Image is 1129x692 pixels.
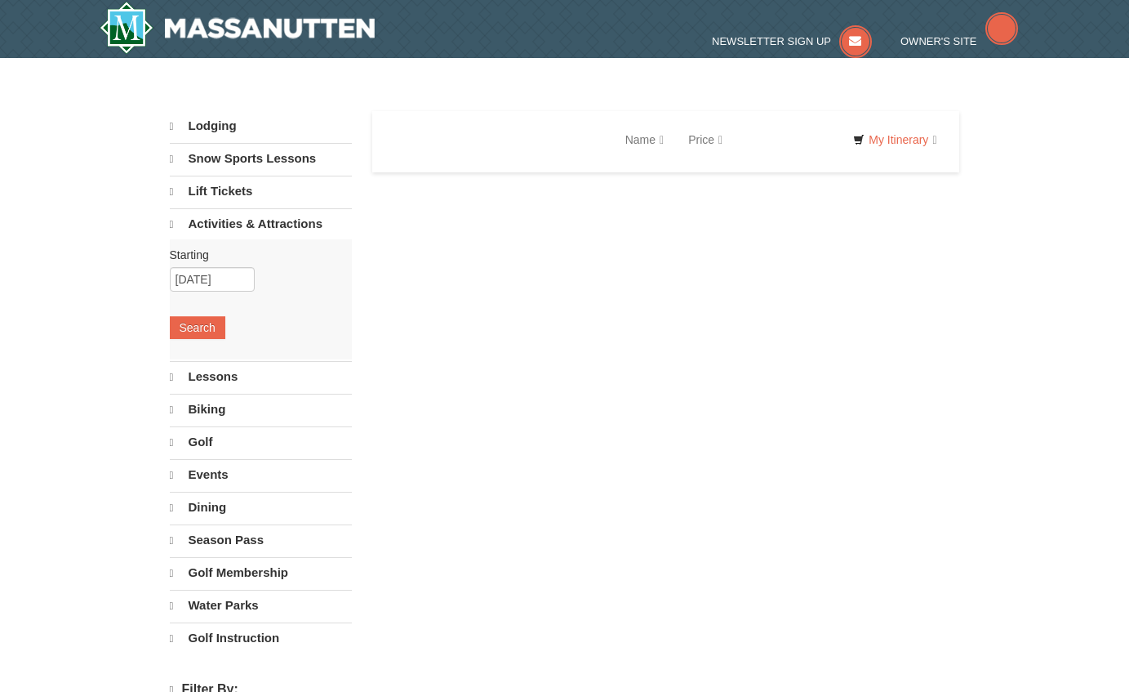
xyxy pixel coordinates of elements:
a: Snow Sports Lessons [170,143,352,174]
a: Events [170,459,352,490]
a: Owner's Site [900,35,1018,47]
a: Lift Tickets [170,176,352,207]
a: Water Parks [170,590,352,621]
a: Golf Membership [170,557,352,588]
span: Owner's Site [900,35,977,47]
a: Golf Instruction [170,623,352,654]
a: Season Pass [170,525,352,556]
a: Price [676,123,735,156]
a: Golf [170,426,352,458]
img: Massanutten Resort Logo [100,2,376,54]
button: Search [170,316,225,339]
a: Name [613,123,676,156]
label: Starting [170,247,340,263]
a: Biking [170,394,352,425]
a: Dining [170,492,352,523]
a: Newsletter Sign Up [712,35,872,47]
a: Lessons [170,361,352,392]
span: Newsletter Sign Up [712,35,831,47]
a: Lodging [170,111,352,141]
a: Massanutten Resort [100,2,376,54]
a: Activities & Attractions [170,208,352,239]
a: My Itinerary [842,127,947,152]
